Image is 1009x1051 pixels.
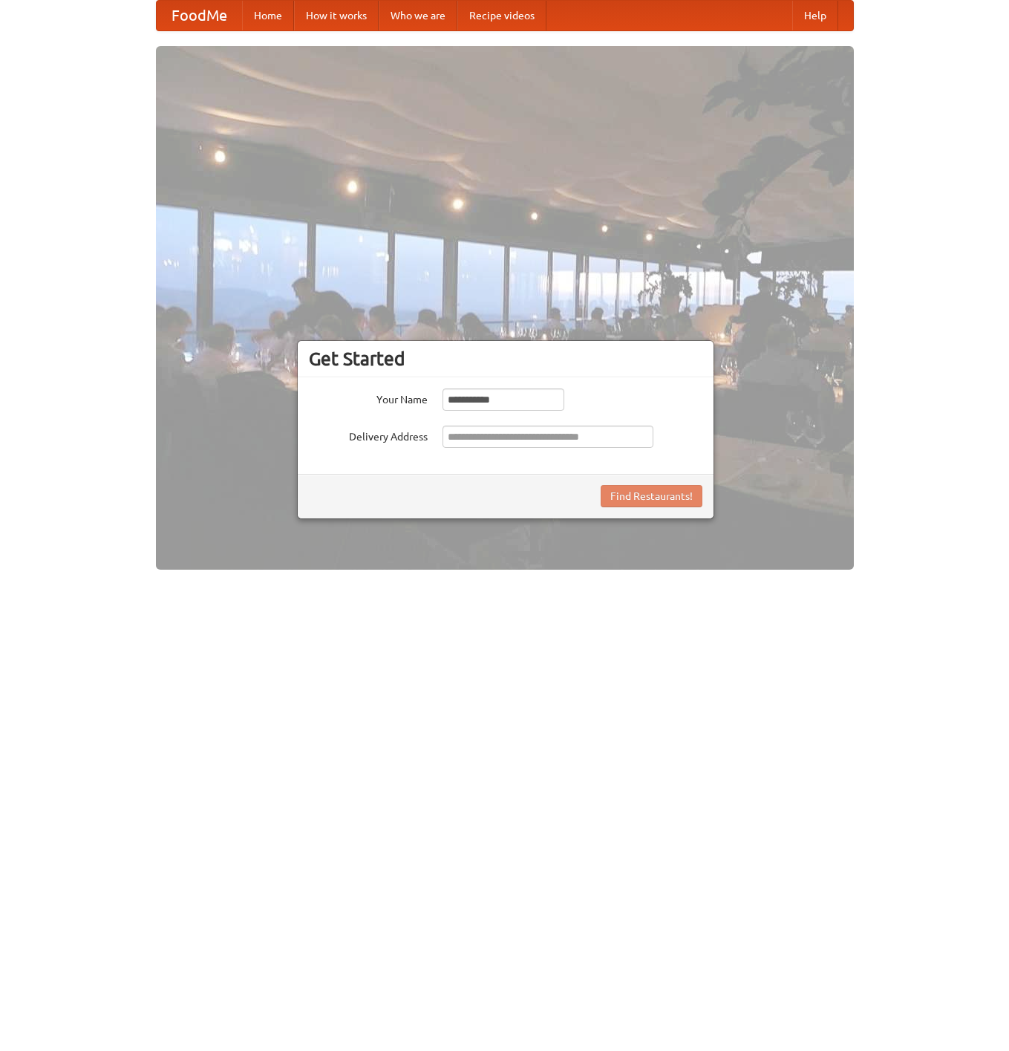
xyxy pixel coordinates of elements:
[309,348,702,370] h3: Get Started
[379,1,457,30] a: Who we are
[157,1,242,30] a: FoodMe
[242,1,294,30] a: Home
[792,1,838,30] a: Help
[294,1,379,30] a: How it works
[309,388,428,407] label: Your Name
[601,485,702,507] button: Find Restaurants!
[457,1,546,30] a: Recipe videos
[309,426,428,444] label: Delivery Address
